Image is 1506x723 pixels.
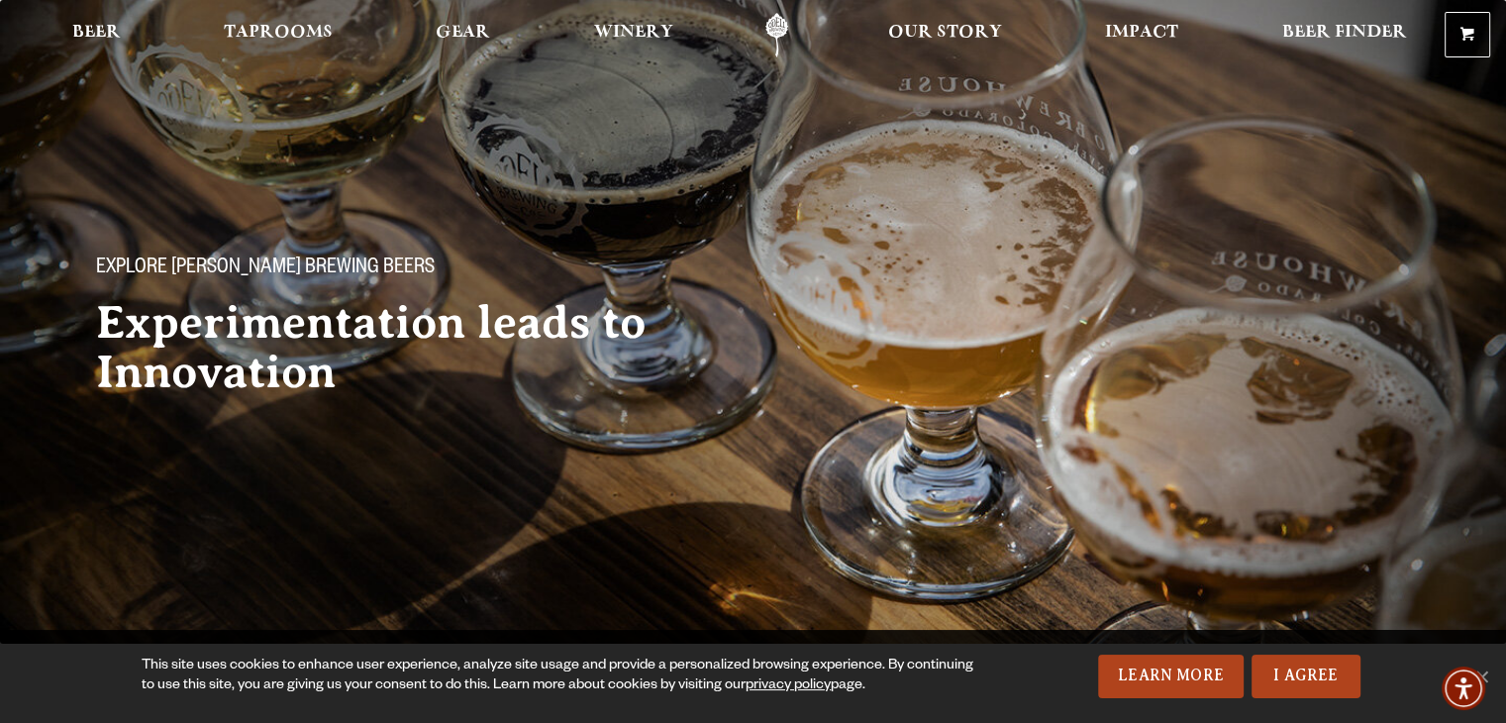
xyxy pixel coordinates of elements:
span: Beer [72,25,121,41]
a: Beer Finder [1268,13,1419,57]
a: I Agree [1252,655,1360,698]
span: Impact [1105,25,1178,41]
span: Our Story [888,25,1002,41]
div: This site uses cookies to enhance user experience, analyze site usage and provide a personalized ... [142,657,986,696]
a: privacy policy [746,678,831,694]
span: Taprooms [224,25,333,41]
h2: Experimentation leads to Innovation [96,298,714,397]
a: Taprooms [211,13,346,57]
a: Our Story [875,13,1015,57]
a: Odell Home [740,13,814,57]
a: Winery [581,13,686,57]
a: Beer [59,13,134,57]
span: Winery [594,25,673,41]
span: Explore [PERSON_NAME] Brewing Beers [96,257,435,282]
a: Impact [1092,13,1191,57]
span: Gear [436,25,490,41]
a: Learn More [1098,655,1244,698]
div: Accessibility Menu [1442,667,1485,710]
span: Beer Finder [1281,25,1406,41]
a: Gear [423,13,503,57]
